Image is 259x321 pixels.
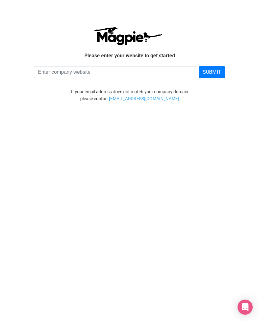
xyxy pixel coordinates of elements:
[8,95,251,102] div: please contact
[8,88,251,95] div: If your email address does not match your company domain
[92,26,163,45] img: logo-ab69f6fb50320c5b225c76a69d11143b.png
[13,52,246,60] p: Please enter your website to get started
[238,300,253,315] div: Open Intercom Messenger
[109,95,179,102] a: [EMAIL_ADDRESS][DOMAIN_NAME]
[199,66,225,78] button: SUBMIT
[34,66,196,78] input: Enter company website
